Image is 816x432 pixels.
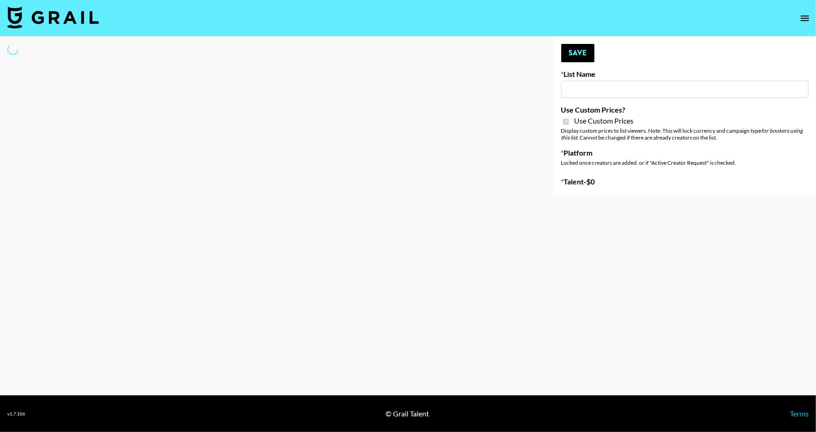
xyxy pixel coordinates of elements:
button: Save [561,44,595,62]
span: Use Custom Prices [574,116,634,125]
div: © Grail Talent [386,409,429,418]
label: Use Custom Prices? [561,105,809,114]
button: open drawer [796,9,814,27]
a: Terms [790,409,809,418]
label: Talent - $ 0 [561,177,809,186]
div: Locked once creators are added, or if "Active Creator Request" is checked. [561,159,809,166]
em: for bookers using this list [561,127,803,141]
label: Platform [561,148,809,157]
div: Display custom prices to list viewers. Note: This will lock currency and campaign type . Cannot b... [561,127,809,141]
img: Grail Talent [7,6,99,28]
div: v 1.7.106 [7,411,25,417]
label: List Name [561,70,809,79]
